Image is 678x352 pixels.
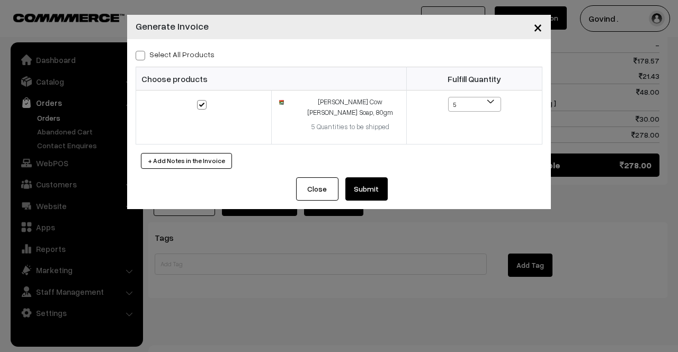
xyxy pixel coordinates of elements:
[345,177,388,201] button: Submit
[448,97,501,112] span: 5
[301,97,400,118] div: [PERSON_NAME] Cow [PERSON_NAME] Soap, 80gm
[278,99,285,106] img: 631703239868-surbhi-cow-dung-multani-soap-80gm.png
[136,67,407,91] th: Choose products
[533,17,542,37] span: ×
[301,122,400,132] div: 5 Quantities to be shipped
[136,49,215,60] label: Select all Products
[407,67,542,91] th: Fulfill Quantity
[141,153,232,169] button: + Add Notes in the Invoice
[449,97,501,112] span: 5
[136,19,209,33] h4: Generate Invoice
[296,177,338,201] button: Close
[525,11,551,43] button: Close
